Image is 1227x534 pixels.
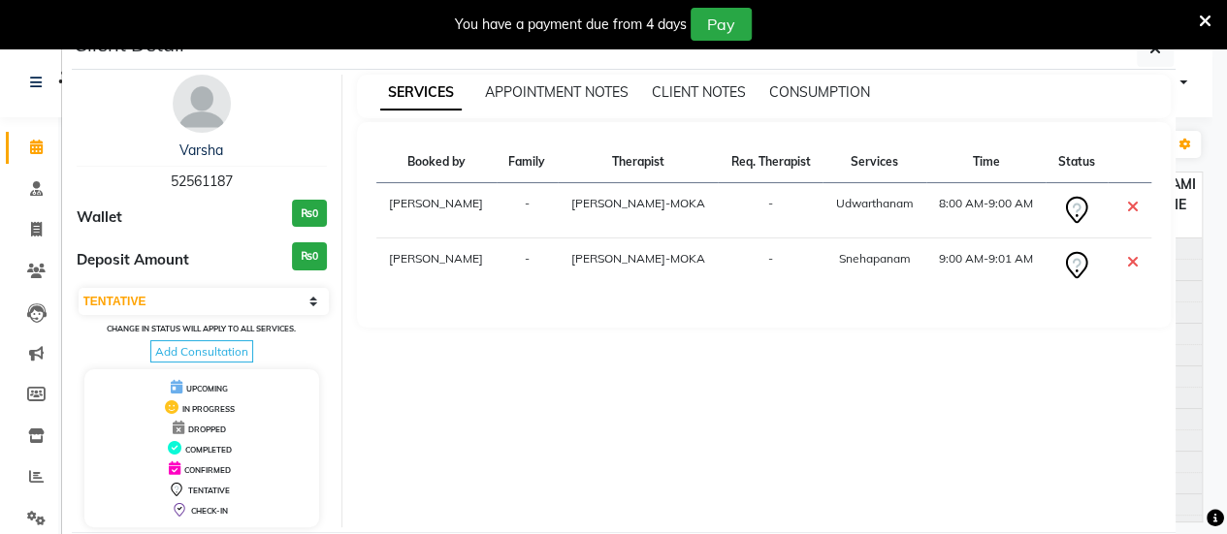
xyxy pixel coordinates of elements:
button: Pay [691,8,752,41]
img: avatar [173,75,231,133]
th: Services [823,141,925,183]
td: - [497,238,558,294]
a: Varsha [179,141,223,159]
th: Req. Therapist [718,141,823,183]
span: TENTATIVE [188,486,230,495]
th: Therapist [558,141,718,183]
td: - [718,238,823,294]
td: [PERSON_NAME] [376,183,497,238]
small: Change in status will apply to all services. [107,324,296,333]
span: [PERSON_NAME]-MOKA [571,196,705,210]
span: CONFIRMED [184,465,231,475]
span: DROPPED [188,424,226,434]
div: Snehapanam [834,250,914,267]
span: 52561187 [171,173,233,190]
th: Time [926,141,1047,183]
div: You have a payment due from 4 days [455,15,687,35]
td: - [497,183,558,238]
span: [PERSON_NAME]-MOKA [571,251,705,266]
div: Udwarthanam [834,195,914,212]
span: SERVICES [380,76,462,110]
span: Deposit Amount [77,249,189,271]
span: CHECK-IN [191,506,228,516]
th: Booked by [376,141,497,183]
span: APPOINTMENT NOTES [485,83,629,101]
td: [PERSON_NAME] [376,238,497,294]
td: 8:00 AM-9:00 AM [926,183,1047,238]
span: Wallet [77,206,122,229]
span: Add Consultation [150,340,253,362]
span: COMPLETED [185,445,232,455]
span: UPCOMING [186,384,228,393]
th: Status [1046,141,1107,183]
span: CLIENT NOTES [652,83,746,101]
td: 9:00 AM-9:01 AM [926,238,1047,294]
span: CONSUMPTION [769,83,870,101]
h3: ₨0 [292,242,327,270]
span: IN PROGRESS [182,404,235,414]
th: Family [497,141,558,183]
h3: ₨0 [292,200,327,228]
td: - [718,183,823,238]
